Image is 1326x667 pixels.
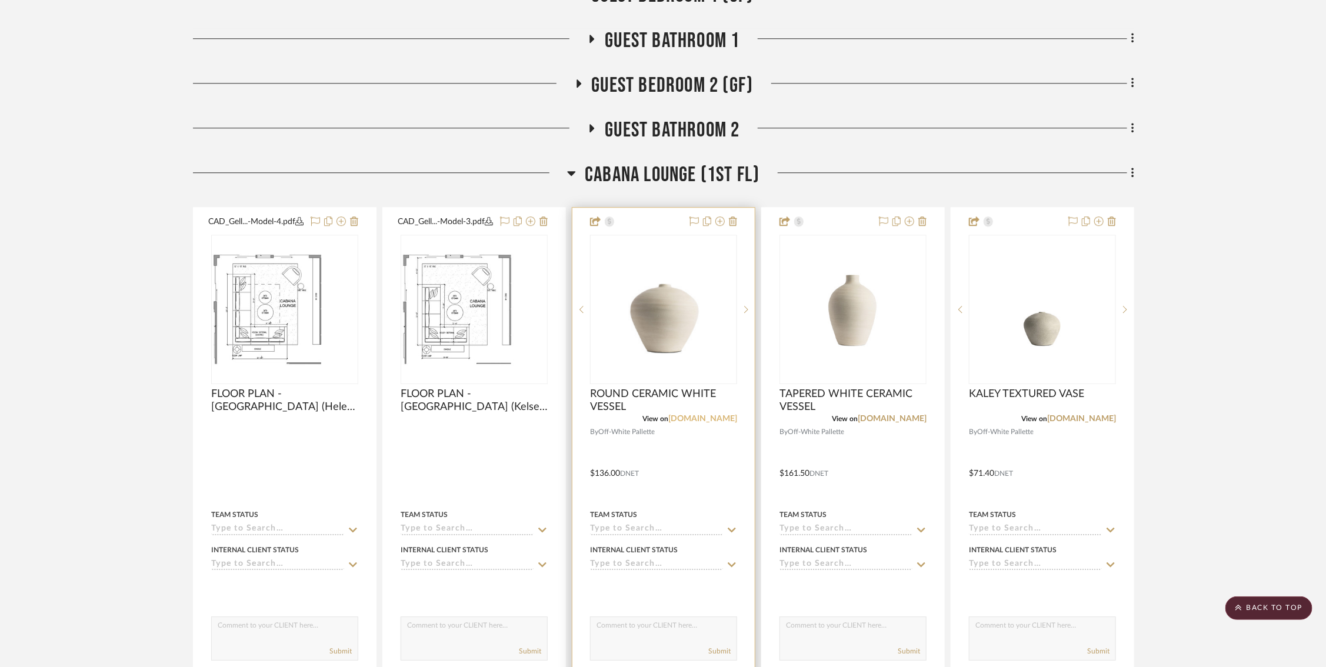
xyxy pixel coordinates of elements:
input: Type to Search… [401,559,534,571]
span: Off-White Pallette [788,426,844,438]
input: Type to Search… [590,524,723,535]
button: CAD_Gell...-Model-4.pdf [208,215,304,229]
span: Guest Bathroom 1 [605,28,739,54]
button: Submit [898,646,920,656]
input: Type to Search… [779,559,912,571]
span: KALEY TEXTURED VASE [969,388,1084,401]
span: FLOOR PLAN - [GEOGRAPHIC_DATA] (Kelsey sectional) [401,388,548,413]
button: CAD_Gell...-Model-3.pdf [398,215,493,229]
input: Type to Search… [401,524,534,535]
span: ROUND CERAMIC WHITE VESSEL [590,388,737,413]
input: Type to Search… [969,524,1102,535]
div: Team Status [211,509,258,520]
scroll-to-top-button: BACK TO TOP [1225,596,1312,620]
input: Type to Search… [590,559,723,571]
span: Off-White Pallette [598,426,655,438]
div: Internal Client Status [969,545,1057,555]
span: TAPERED WHITE CERAMIC VESSEL [779,388,927,413]
div: Team Status [590,509,637,520]
input: Type to Search… [211,524,344,535]
span: Guest Bathroom 2 [605,118,739,143]
a: [DOMAIN_NAME] [858,415,927,423]
div: Internal Client Status [590,545,678,555]
img: FLOOR PLAN - CABANA LOUNGE (Kelsey sectional) [402,254,547,365]
input: Type to Search… [779,524,912,535]
span: Cabana Lounge (1st FL) [585,162,759,188]
span: By [590,426,598,438]
span: View on [832,415,858,422]
button: Submit [1087,646,1110,656]
button: Submit [708,646,731,656]
div: Team Status [969,509,1016,520]
a: [DOMAIN_NAME] [668,415,737,423]
a: [DOMAIN_NAME] [1047,415,1116,423]
div: Internal Client Status [779,545,867,555]
img: KALEY TEXTURED VASE [984,236,1101,383]
div: Team Status [779,509,827,520]
div: Team Status [401,509,448,520]
div: 0 [591,235,737,383]
div: Internal Client Status [401,545,488,555]
span: Off-White Pallette [977,426,1034,438]
div: Internal Client Status [211,545,299,555]
span: By [969,426,977,438]
span: View on [642,415,668,422]
img: ROUND CERAMIC WHITE VESSEL [605,236,722,383]
span: By [779,426,788,438]
input: Type to Search… [969,559,1102,571]
span: FLOOR PLAN - [GEOGRAPHIC_DATA] (Helena sectional/ existing) [211,388,358,413]
button: Submit [519,646,541,656]
span: View on [1021,415,1047,422]
input: Type to Search… [211,559,344,571]
span: Guest Bedroom 2 (GF) [592,73,754,98]
button: Submit [329,646,352,656]
img: FLOOR PLAN - CABANA LOUNGE (Helena sectional/ existing) [212,254,357,365]
img: TAPERED WHITE CERAMIC VESSEL [794,236,912,383]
